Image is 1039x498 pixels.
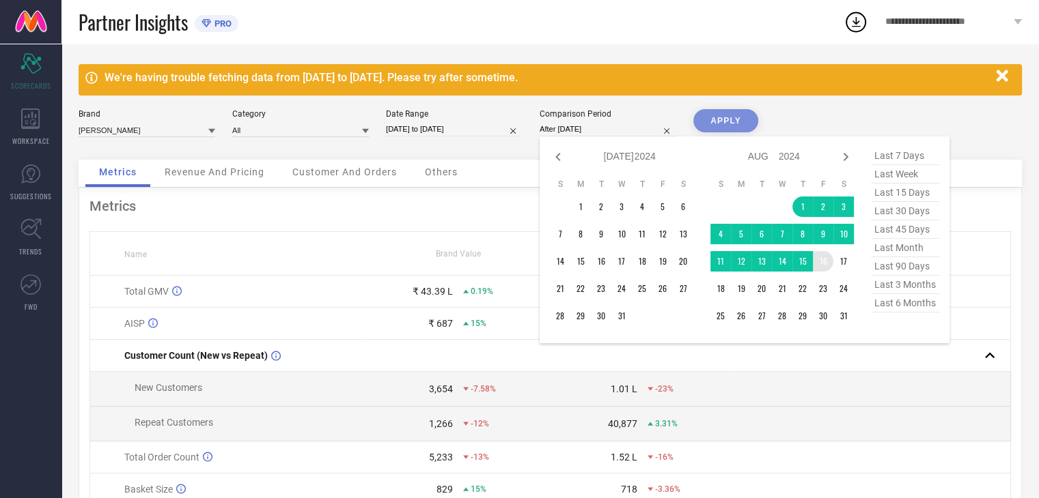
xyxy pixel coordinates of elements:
[792,179,813,190] th: Thursday
[844,10,868,34] div: Open download list
[673,196,693,217] td: Sat Jul 06 2024
[570,224,591,244] td: Mon Jul 08 2024
[792,306,813,326] td: Thu Aug 29 2024
[591,278,611,299] td: Tue Jul 23 2024
[710,278,731,299] td: Sun Aug 18 2024
[871,239,939,257] span: last month
[871,220,939,239] span: last 45 days
[135,382,202,393] span: New Customers
[871,257,939,276] span: last 90 days
[632,224,652,244] td: Thu Jul 11 2024
[292,166,397,177] span: Customer And Orders
[429,452,453,463] div: 5,233
[608,418,637,429] div: 40,877
[673,278,693,299] td: Sat Jul 27 2024
[871,184,939,202] span: last 15 days
[79,109,215,119] div: Brand
[837,149,854,165] div: Next month
[772,251,792,272] td: Wed Aug 14 2024
[652,196,673,217] td: Fri Jul 05 2024
[751,306,772,326] td: Tue Aug 27 2024
[11,80,51,91] span: SCORECARDS
[655,452,674,462] span: -16%
[429,418,453,429] div: 1,266
[813,306,833,326] td: Fri Aug 30 2024
[611,306,632,326] td: Wed Jul 31 2024
[12,136,50,146] span: WORKSPACE
[591,196,611,217] td: Tue Jul 02 2024
[386,109,523,119] div: Date Range
[833,278,854,299] td: Sat Aug 24 2024
[25,302,38,312] span: FWD
[871,276,939,294] span: last 3 months
[471,419,489,428] span: -12%
[632,251,652,272] td: Thu Jul 18 2024
[591,224,611,244] td: Tue Jul 09 2024
[471,319,486,328] span: 15%
[710,179,731,190] th: Sunday
[413,286,453,297] div: ₹ 43.39 L
[751,251,772,272] td: Tue Aug 13 2024
[471,384,496,394] span: -7.58%
[655,384,674,394] span: -23%
[632,179,652,190] th: Thursday
[428,318,453,329] div: ₹ 687
[611,278,632,299] td: Wed Jul 24 2024
[710,251,731,272] td: Sun Aug 11 2024
[570,306,591,326] td: Mon Jul 29 2024
[570,278,591,299] td: Mon Jul 22 2024
[833,251,854,272] td: Sat Aug 17 2024
[124,250,147,259] span: Name
[731,251,751,272] td: Mon Aug 12 2024
[611,383,637,394] div: 1.01 L
[611,224,632,244] td: Wed Jul 10 2024
[550,306,570,326] td: Sun Jul 28 2024
[772,306,792,326] td: Wed Aug 28 2024
[89,198,1011,214] div: Metrics
[751,224,772,244] td: Tue Aug 06 2024
[570,251,591,272] td: Mon Jul 15 2024
[135,417,213,428] span: Repeat Customers
[813,278,833,299] td: Fri Aug 23 2024
[632,278,652,299] td: Thu Jul 25 2024
[652,278,673,299] td: Fri Jul 26 2024
[792,196,813,217] td: Thu Aug 01 2024
[232,109,369,119] div: Category
[731,179,751,190] th: Monday
[211,18,232,29] span: PRO
[591,306,611,326] td: Tue Jul 30 2024
[386,122,523,136] input: Select date range
[833,196,854,217] td: Sat Aug 03 2024
[436,249,481,259] span: Brand Value
[437,484,453,495] div: 829
[652,179,673,190] th: Friday
[471,484,486,494] span: 15%
[655,419,678,428] span: 3.31%
[591,179,611,190] th: Tuesday
[813,196,833,217] td: Fri Aug 02 2024
[813,251,833,272] td: Fri Aug 16 2024
[751,179,772,190] th: Tuesday
[833,224,854,244] td: Sat Aug 10 2024
[871,147,939,165] span: last 7 days
[772,224,792,244] td: Wed Aug 07 2024
[10,191,52,201] span: SUGGESTIONS
[471,287,493,296] span: 0.19%
[833,179,854,190] th: Saturday
[772,179,792,190] th: Wednesday
[621,484,637,495] div: 718
[611,452,637,463] div: 1.52 L
[19,246,42,257] span: TRENDS
[632,196,652,217] td: Thu Jul 04 2024
[471,452,489,462] span: -13%
[124,452,199,463] span: Total Order Count
[871,165,939,184] span: last week
[425,166,458,177] span: Others
[105,71,989,84] div: We're having trouble fetching data from [DATE] to [DATE]. Please try after sometime.
[550,179,570,190] th: Sunday
[611,179,632,190] th: Wednesday
[673,179,693,190] th: Saturday
[165,166,264,177] span: Revenue And Pricing
[731,224,751,244] td: Mon Aug 05 2024
[792,251,813,272] td: Thu Aug 15 2024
